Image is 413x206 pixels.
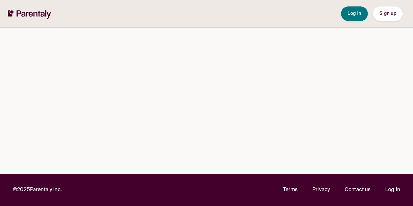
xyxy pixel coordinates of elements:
[385,186,400,194] a: Log in
[373,6,403,21] button: Sign up
[283,186,298,194] a: Terms
[345,186,371,194] p: Contact us
[341,6,368,21] button: Log in
[348,11,361,16] span: Log in
[13,186,62,194] p: © 2025 Parentaly Inc.
[379,11,396,16] span: Sign up
[312,186,330,194] a: Privacy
